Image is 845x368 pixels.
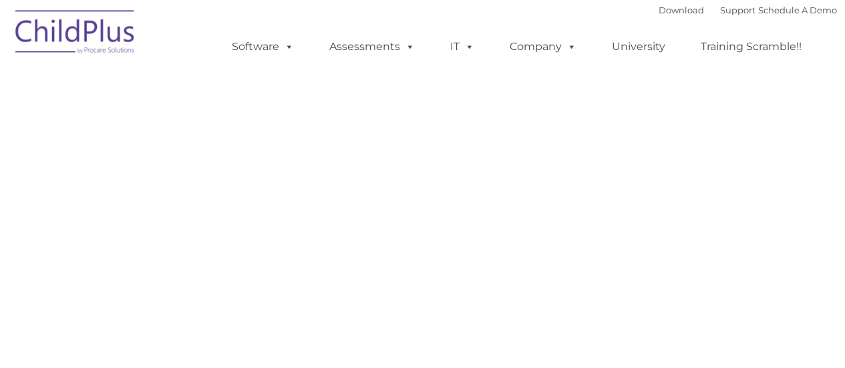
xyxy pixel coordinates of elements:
[316,33,428,60] a: Assessments
[437,33,488,60] a: IT
[758,5,837,15] a: Schedule A Demo
[9,1,142,67] img: ChildPlus by Procare Solutions
[659,5,837,15] font: |
[218,33,307,60] a: Software
[720,5,755,15] a: Support
[659,5,704,15] a: Download
[496,33,590,60] a: Company
[599,33,679,60] a: University
[687,33,815,60] a: Training Scramble!!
